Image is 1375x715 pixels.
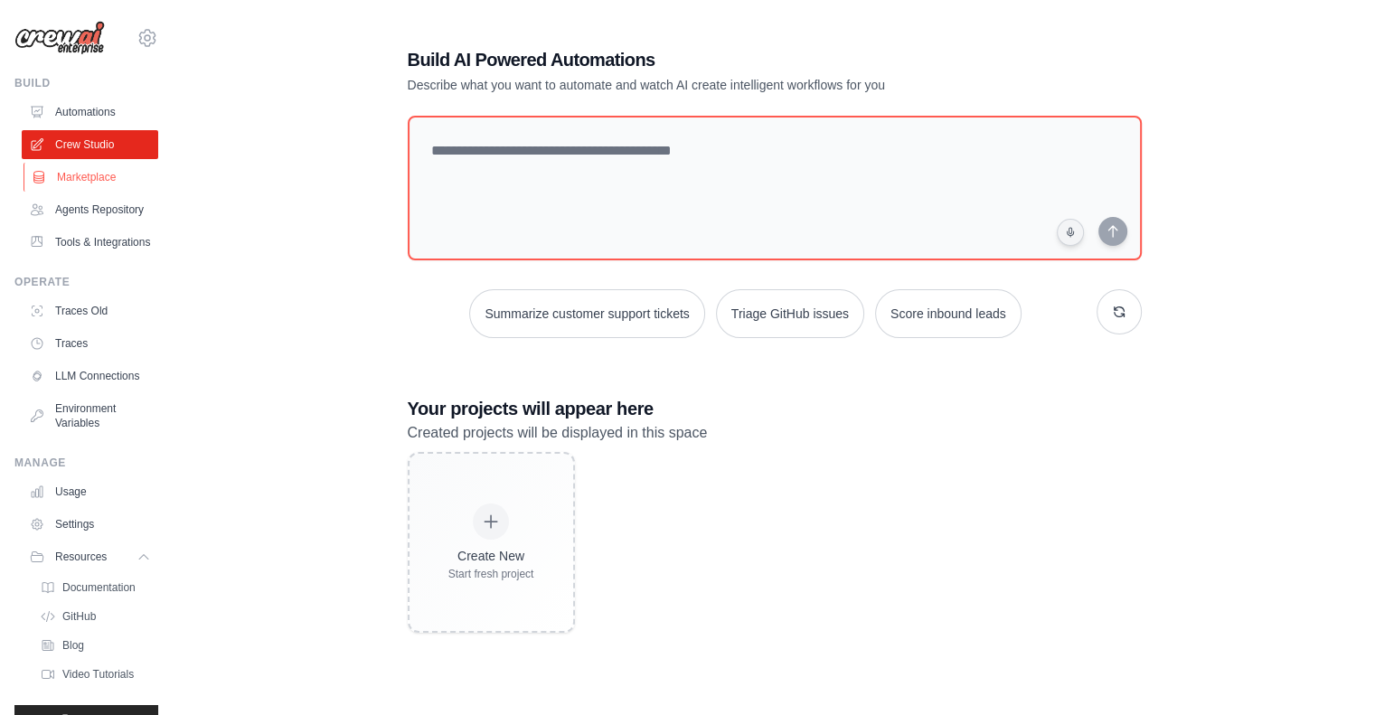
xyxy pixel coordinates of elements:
[469,289,704,338] button: Summarize customer support tickets
[14,21,105,55] img: Logo
[62,609,96,624] span: GitHub
[448,547,534,565] div: Create New
[62,580,136,595] span: Documentation
[22,362,158,390] a: LLM Connections
[1057,219,1084,246] button: Click to speak your automation idea
[14,76,158,90] div: Build
[1097,289,1142,334] button: Get new suggestions
[408,396,1142,421] h3: Your projects will appear here
[408,421,1142,445] p: Created projects will be displayed in this space
[33,633,158,658] a: Blog
[62,667,134,682] span: Video Tutorials
[716,289,864,338] button: Triage GitHub issues
[22,542,158,571] button: Resources
[1285,628,1375,715] iframe: Chat Widget
[22,329,158,358] a: Traces
[875,289,1022,338] button: Score inbound leads
[14,456,158,470] div: Manage
[22,98,158,127] a: Automations
[55,550,107,564] span: Resources
[33,575,158,600] a: Documentation
[22,394,158,437] a: Environment Variables
[408,76,1015,94] p: Describe what you want to automate and watch AI create intelligent workflows for you
[33,604,158,629] a: GitHub
[448,567,534,581] div: Start fresh project
[22,130,158,159] a: Crew Studio
[22,195,158,224] a: Agents Repository
[22,477,158,506] a: Usage
[408,47,1015,72] h1: Build AI Powered Automations
[22,296,158,325] a: Traces Old
[24,163,160,192] a: Marketplace
[22,228,158,257] a: Tools & Integrations
[14,275,158,289] div: Operate
[22,510,158,539] a: Settings
[33,662,158,687] a: Video Tutorials
[62,638,84,653] span: Blog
